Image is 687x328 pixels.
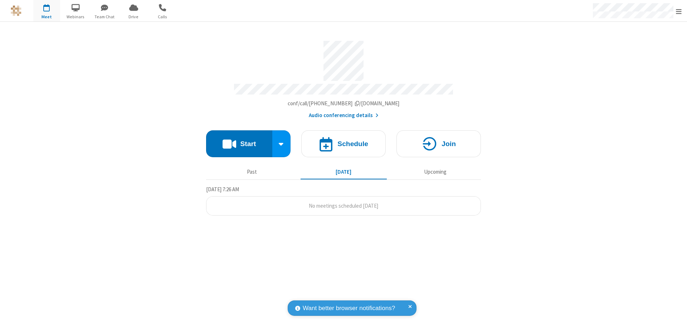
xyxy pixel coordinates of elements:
[337,140,368,147] h4: Schedule
[392,165,478,179] button: Upcoming
[309,202,378,209] span: No meetings scheduled [DATE]
[396,130,481,157] button: Join
[442,140,456,147] h4: Join
[206,130,272,157] button: Start
[62,14,89,20] span: Webinars
[288,100,400,108] button: Copy my meeting room linkCopy my meeting room link
[149,14,176,20] span: Calls
[309,111,379,120] button: Audio conferencing details
[301,130,386,157] button: Schedule
[206,35,481,120] section: Account details
[288,100,400,107] span: Copy my meeting room link
[301,165,387,179] button: [DATE]
[33,14,60,20] span: Meet
[11,5,21,16] img: QA Selenium DO NOT DELETE OR CHANGE
[91,14,118,20] span: Team Chat
[206,186,239,193] span: [DATE] 7:26 AM
[209,165,295,179] button: Past
[272,130,291,157] div: Start conference options
[206,185,481,216] section: Today's Meetings
[669,309,682,323] iframe: Chat
[303,304,395,313] span: Want better browser notifications?
[120,14,147,20] span: Drive
[240,140,256,147] h4: Start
